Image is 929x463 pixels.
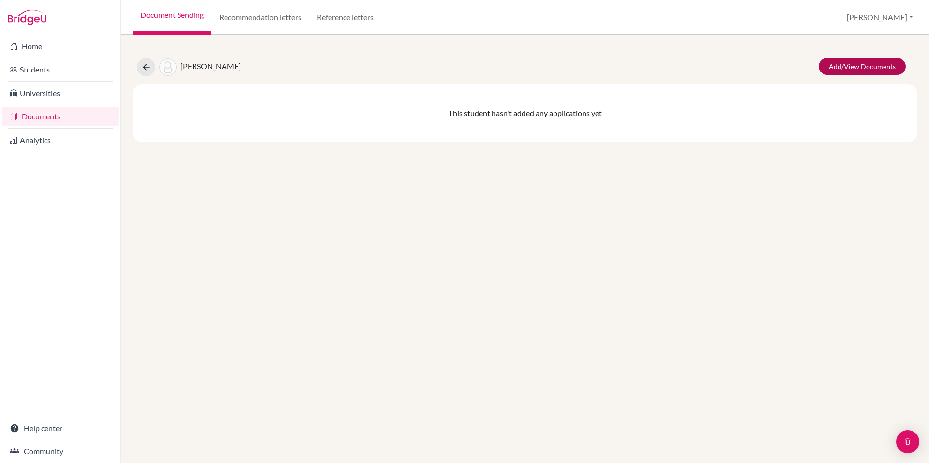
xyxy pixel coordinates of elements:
[2,442,119,461] a: Community
[8,10,46,25] img: Bridge-U
[2,419,119,438] a: Help center
[2,130,119,150] a: Analytics
[180,61,241,71] span: [PERSON_NAME]
[896,430,919,453] div: Open Intercom Messenger
[842,8,917,27] button: [PERSON_NAME]
[133,84,917,142] div: This student hasn't added any applications yet
[2,84,119,103] a: Universities
[2,37,119,56] a: Home
[819,58,906,75] a: Add/View Documents
[2,107,119,126] a: Documents
[2,60,119,79] a: Students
